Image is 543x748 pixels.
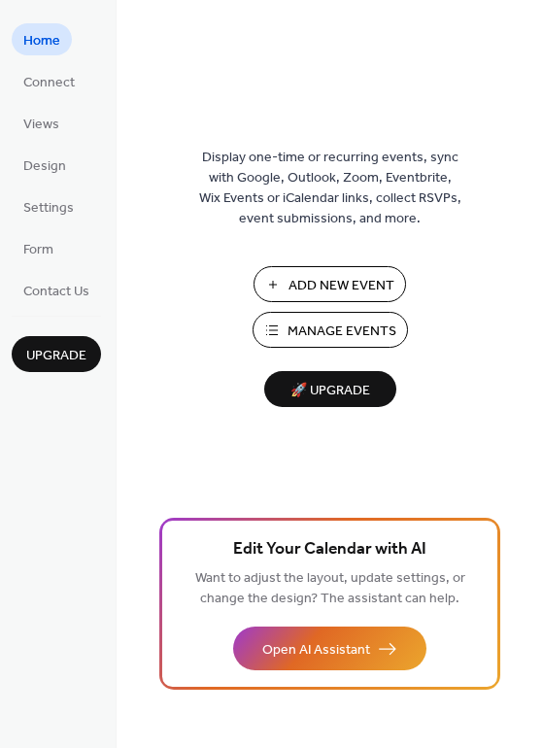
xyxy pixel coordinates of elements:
span: Contact Us [23,282,89,302]
button: Manage Events [253,312,408,348]
a: Settings [12,190,85,222]
span: Home [23,31,60,51]
button: Open AI Assistant [233,627,426,670]
button: Add New Event [254,266,406,302]
a: Home [12,23,72,55]
a: Views [12,107,71,139]
a: Connect [12,65,86,97]
span: Settings [23,198,74,219]
a: Contact Us [12,274,101,306]
button: 🚀 Upgrade [264,371,396,407]
button: Upgrade [12,336,101,372]
span: Want to adjust the layout, update settings, or change the design? The assistant can help. [195,565,465,612]
span: Form [23,240,53,260]
span: Design [23,156,66,177]
span: 🚀 Upgrade [276,378,385,404]
span: Open AI Assistant [262,640,370,661]
span: Upgrade [26,346,86,366]
span: Edit Your Calendar with AI [233,536,426,563]
span: Views [23,115,59,135]
a: Design [12,149,78,181]
span: Display one-time or recurring events, sync with Google, Outlook, Zoom, Eventbrite, Wix Events or ... [199,148,461,229]
span: Add New Event [288,276,394,296]
span: Manage Events [288,322,396,342]
a: Form [12,232,65,264]
span: Connect [23,73,75,93]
